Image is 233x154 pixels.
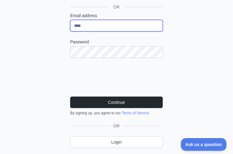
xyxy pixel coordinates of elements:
span: OR [109,4,125,10]
label: Email address [70,13,163,19]
span: OR [111,123,122,129]
a: Login [70,136,163,148]
div: By signing up, you agree to our . [70,111,163,116]
iframe: Toggle Customer Support [181,138,227,151]
label: Password [70,39,163,45]
iframe: reCAPTCHA [70,65,163,89]
a: Terms of Service [122,111,149,115]
button: Continue [70,97,163,108]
